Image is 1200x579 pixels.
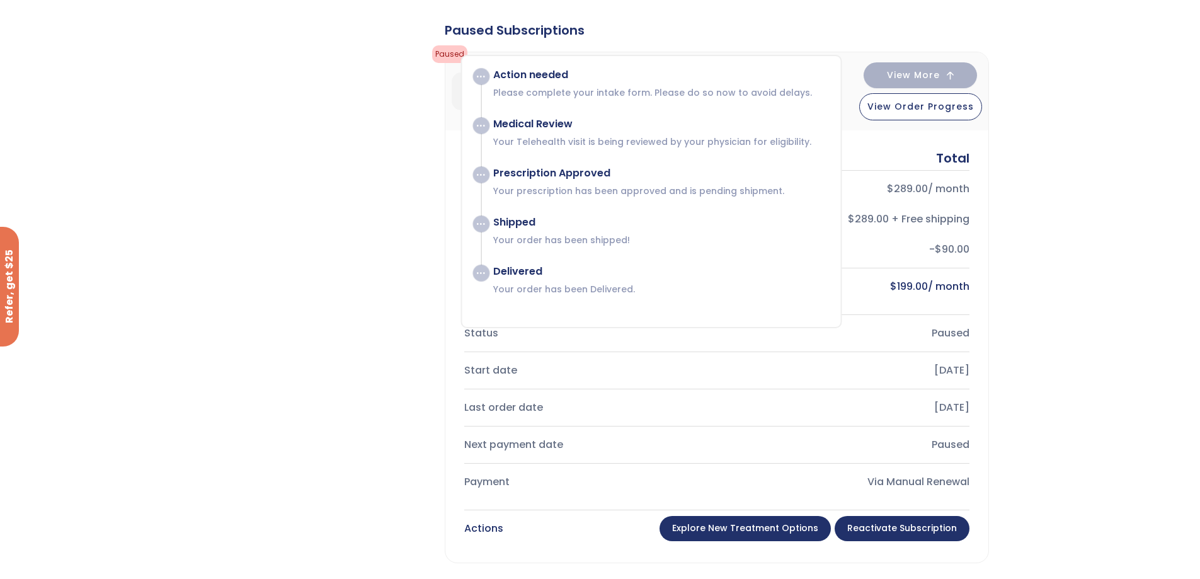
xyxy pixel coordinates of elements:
[727,180,969,198] div: / month
[859,93,982,120] button: View Order Progress
[936,149,969,167] div: Total
[727,324,969,342] div: Paused
[727,278,969,295] div: / month
[493,234,828,246] p: Your order has been shipped!
[935,242,942,256] span: $
[493,69,828,81] div: Action needed
[464,520,503,537] div: Actions
[890,279,897,294] span: $
[887,181,928,196] bdi: 289.00
[890,279,928,294] bdi: 199.00
[464,473,707,491] div: Payment
[464,362,707,379] div: Start date
[432,45,467,63] span: Paused
[493,283,828,295] p: Your order has been Delivered.
[887,71,940,79] span: View More
[452,72,489,110] img: GLP-1 Monthly Treatment Plan
[493,265,828,278] div: Delivered
[864,62,977,88] button: View More
[493,86,828,99] p: Please complete your intake form. Please do so now to avoid delays.
[867,100,974,113] span: View Order Progress
[445,21,989,39] div: Paused Subscriptions
[493,216,828,229] div: Shipped
[935,242,969,256] span: 90.00
[727,241,969,258] div: -
[464,436,707,454] div: Next payment date
[493,185,828,197] p: Your prescription has been approved and is pending shipment.
[493,135,828,148] p: Your Telehealth visit is being reviewed by your physician for eligibility.
[727,473,969,491] div: Via Manual Renewal
[727,399,969,416] div: [DATE]
[887,181,894,196] span: $
[727,362,969,379] div: [DATE]
[660,516,831,541] a: Explore New Treatment Options
[727,436,969,454] div: Paused
[493,167,828,180] div: Prescription Approved
[464,324,707,342] div: Status
[464,399,707,416] div: Last order date
[493,118,828,130] div: Medical Review
[727,210,969,228] div: $289.00 + Free shipping
[835,516,969,541] a: Reactivate Subscription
